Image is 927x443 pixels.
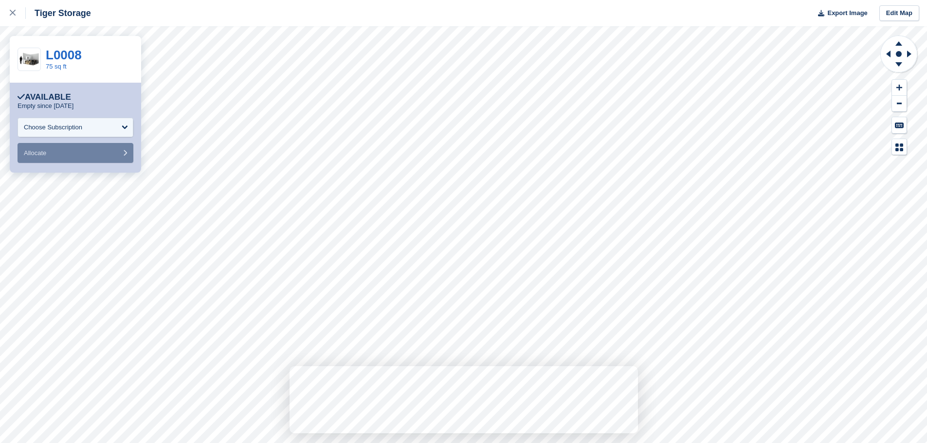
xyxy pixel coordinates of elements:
[18,102,73,110] p: Empty since [DATE]
[46,48,82,62] a: L0008
[827,8,867,18] span: Export Image
[18,51,40,68] img: 75-sqft-unit.jpg
[290,366,638,433] iframe: Survey by David from Stora
[812,5,868,21] button: Export Image
[892,117,907,133] button: Keyboard Shortcuts
[46,63,67,70] a: 75 sq ft
[18,143,133,163] button: Allocate
[892,96,907,112] button: Zoom Out
[892,80,907,96] button: Zoom In
[24,123,82,132] div: Choose Subscription
[892,139,907,155] button: Map Legend
[879,5,919,21] a: Edit Map
[26,7,91,19] div: Tiger Storage
[24,149,46,157] span: Allocate
[18,92,71,102] div: Available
